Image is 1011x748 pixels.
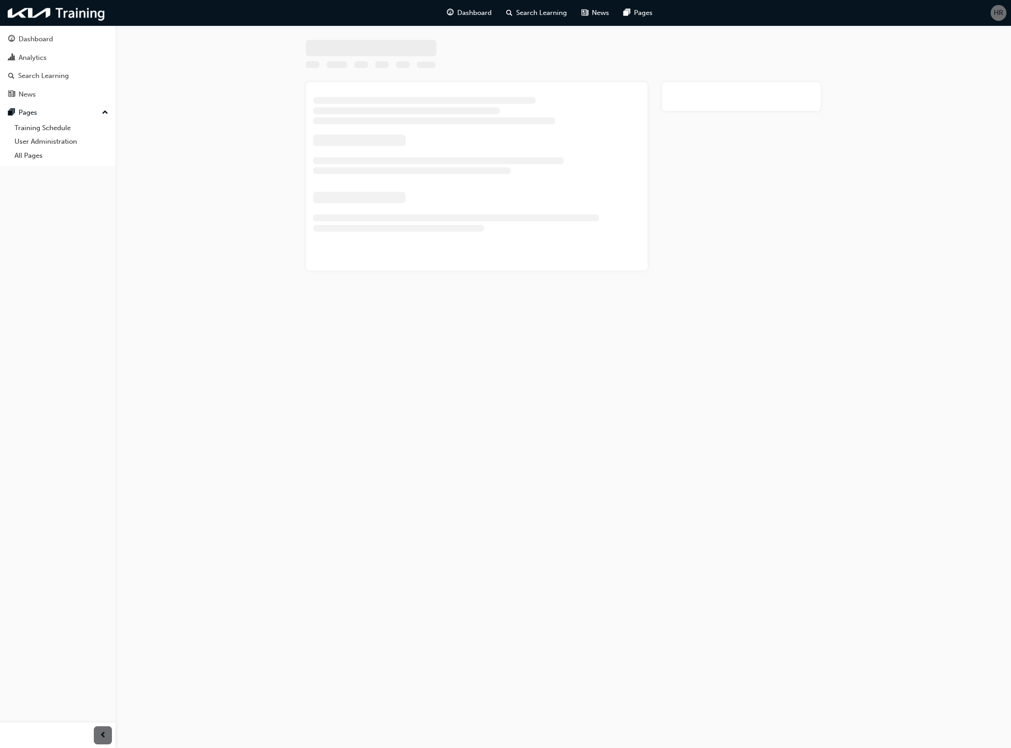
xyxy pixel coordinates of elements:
span: Dashboard [457,8,492,18]
div: Dashboard [19,34,53,44]
button: Pages [4,104,112,121]
span: search-icon [506,7,513,19]
span: up-icon [102,107,108,119]
a: Training Schedule [11,121,112,135]
a: pages-iconPages [616,4,660,22]
span: News [592,8,609,18]
button: DashboardAnalyticsSearch LearningNews [4,29,112,104]
span: search-icon [8,72,15,80]
a: Search Learning [4,68,112,84]
a: Analytics [4,49,112,66]
a: Dashboard [4,31,112,48]
span: pages-icon [624,7,630,19]
span: Search Learning [516,8,567,18]
a: User Administration [11,135,112,149]
div: News [19,89,36,100]
span: guage-icon [8,35,15,44]
a: News [4,86,112,103]
a: guage-iconDashboard [440,4,499,22]
span: chart-icon [8,54,15,62]
a: All Pages [11,149,112,163]
span: guage-icon [447,7,454,19]
span: prev-icon [100,730,106,741]
span: Learning resource code [417,62,435,70]
span: news-icon [8,91,15,99]
span: news-icon [581,7,588,19]
span: pages-icon [8,109,15,117]
span: Pages [634,8,653,18]
div: Pages [19,107,37,118]
img: kia-training [5,4,109,22]
div: Analytics [19,53,47,63]
span: HR [994,8,1003,18]
a: search-iconSearch Learning [499,4,574,22]
div: Search Learning [18,71,69,81]
button: HR [991,5,1006,21]
a: news-iconNews [574,4,616,22]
